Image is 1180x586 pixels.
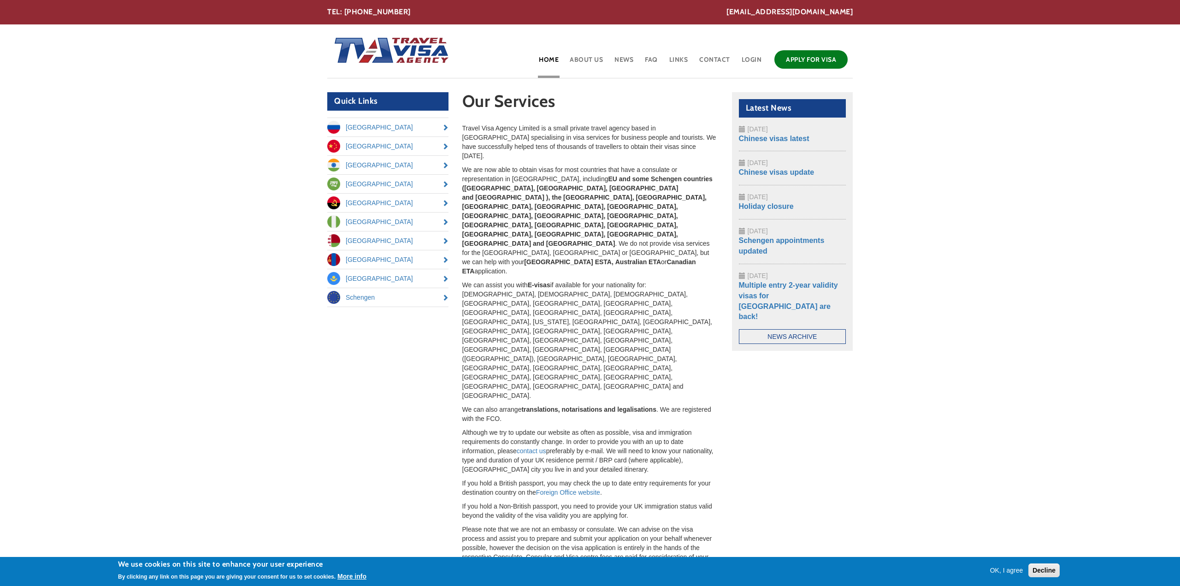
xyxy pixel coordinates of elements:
[748,227,768,235] span: [DATE]
[739,281,838,321] a: Multiple entry 2-year validity visas for [GEOGRAPHIC_DATA] are back!
[615,258,661,266] strong: Australian ETA
[748,272,768,279] span: [DATE]
[462,525,718,571] p: Please note that we are not an embassy or consulate. We can advise on the visa process and assist...
[528,281,550,289] strong: E-visas
[327,137,448,155] a: [GEOGRAPHIC_DATA]
[327,118,448,136] a: [GEOGRAPHIC_DATA]
[569,48,604,78] a: About Us
[327,194,448,212] a: [GEOGRAPHIC_DATA]
[327,288,448,307] a: Schengen
[462,502,718,520] p: If you hold a Non-British passport, you need to provide your UK immigration status valid beyond t...
[986,566,1027,575] button: OK, I agree
[521,406,656,413] strong: translations, notarisations and legalisations
[595,258,614,266] strong: ESTA,
[517,447,546,455] a: contact us
[462,479,718,497] p: If you hold a British passport, you may check the up to date entry requirements for your destinat...
[739,202,794,210] a: Holiday closure
[327,28,450,74] img: Home
[327,269,448,288] a: [GEOGRAPHIC_DATA]
[538,48,560,78] a: Home
[741,48,763,78] a: Login
[739,99,846,118] h2: Latest News
[462,428,718,474] p: Although we try to update our website as often as possible, visa and immigration requirements do ...
[739,237,825,255] a: Schengen appointments updated
[726,7,853,18] a: [EMAIL_ADDRESS][DOMAIN_NAME]
[524,258,593,266] strong: [GEOGRAPHIC_DATA]
[739,135,809,142] a: Chinese visas latest
[337,572,366,581] button: More info
[748,193,768,201] span: [DATE]
[462,124,718,160] p: Travel Visa Agency Limited is a small private travel agency based in [GEOGRAPHIC_DATA] specialisi...
[327,175,448,193] a: [GEOGRAPHIC_DATA]
[739,329,846,344] a: News Archive
[644,48,659,78] a: FAQ
[739,168,814,176] a: Chinese visas update
[462,92,718,115] h1: Our Services
[462,175,713,247] strong: EU and some Schengen countries ([GEOGRAPHIC_DATA], [GEOGRAPHIC_DATA], [GEOGRAPHIC_DATA] and [GEOG...
[536,489,600,496] a: Foreign Office website
[327,250,448,269] a: [GEOGRAPHIC_DATA]
[748,159,768,166] span: [DATE]
[462,280,718,400] p: We can assist you with if available for your nationality for: [DEMOGRAPHIC_DATA], [DEMOGRAPHIC_DA...
[327,7,853,18] div: TEL: [PHONE_NUMBER]
[462,165,718,276] p: We are now able to obtain visas for most countries that have a consulate or representation in [GE...
[614,48,634,78] a: News
[118,559,366,569] h2: We use cookies on this site to enhance your user experience
[327,156,448,174] a: [GEOGRAPHIC_DATA]
[462,405,718,423] p: We can also arrange . We are registered with the FCO.
[327,213,448,231] a: [GEOGRAPHIC_DATA]
[118,574,336,580] p: By clicking any link on this page you are giving your consent for us to set cookies.
[774,50,848,69] a: Apply for Visa
[327,231,448,250] a: [GEOGRAPHIC_DATA]
[1028,563,1060,577] button: Decline
[748,125,768,133] span: [DATE]
[698,48,731,78] a: Contact
[668,48,689,78] a: Links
